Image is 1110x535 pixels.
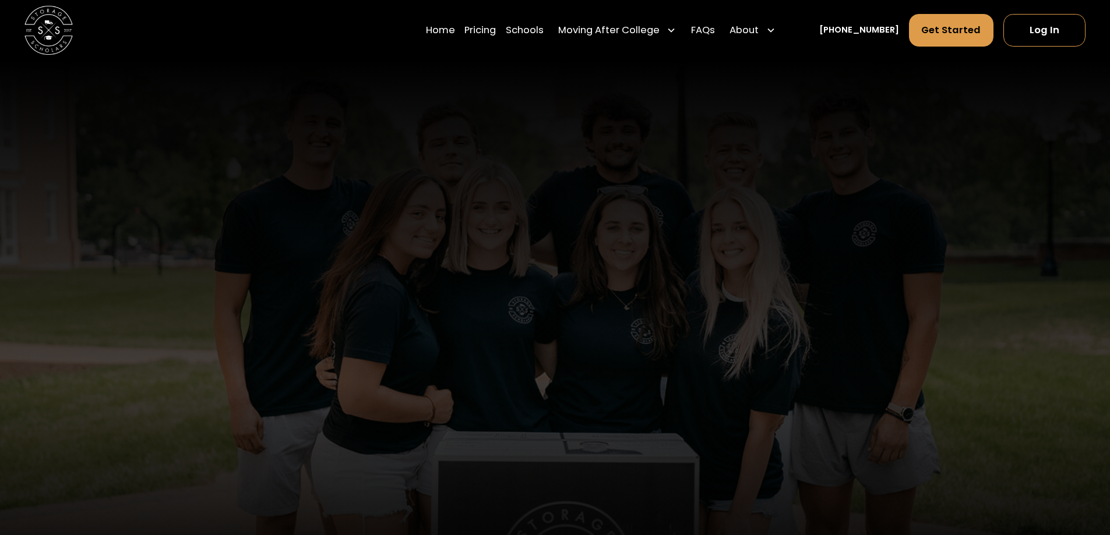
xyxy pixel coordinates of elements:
[24,6,73,54] img: Storage Scholars main logo
[691,13,715,47] a: FAQs
[819,24,899,37] a: [PHONE_NUMBER]
[558,23,660,38] div: Moving After College
[426,13,455,47] a: Home
[506,13,544,47] a: Schools
[730,23,759,38] div: About
[464,13,496,47] a: Pricing
[1003,14,1086,47] a: Log In
[909,14,994,47] a: Get Started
